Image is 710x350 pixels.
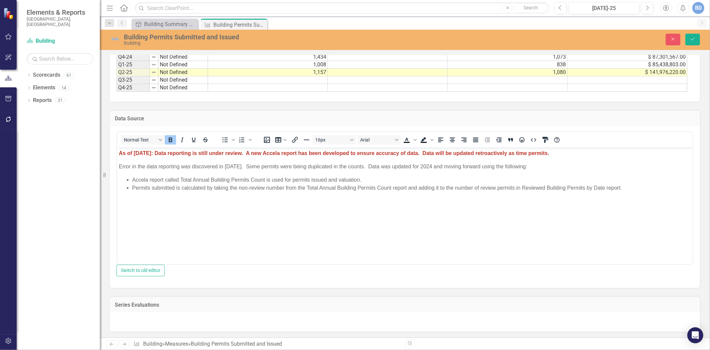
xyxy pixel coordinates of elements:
button: Justify [470,135,481,145]
button: Font size 16px [313,135,356,145]
button: Font Arial [357,135,401,145]
button: Block Normal Text [121,135,164,145]
td: 1,008 [208,61,328,69]
button: Insert image [261,135,273,145]
button: Horizontal line [301,135,312,145]
iframe: Rich Text Area [117,148,693,264]
div: Building Permits Submitted and Issued [191,341,282,347]
button: Switch to old editor [117,265,165,276]
a: Measures [165,341,188,347]
div: Bullet list [219,135,236,145]
img: 8DAGhfEEPCf229AAAAAElFTkSuQmCC [151,77,156,83]
div: Building Summary Report [144,20,196,28]
td: Q4-24 [117,53,150,61]
button: Align left [435,135,446,145]
span: Elements & Reports [27,8,93,16]
td: Q1-25 [117,61,150,69]
span: 16px [315,137,348,143]
button: Insert/edit link [289,135,301,145]
span: Normal Text [124,137,156,143]
button: BD [692,2,704,14]
img: 8DAGhfEEPCf229AAAAAElFTkSuQmCC [151,70,156,75]
div: Background color Black [418,135,435,145]
td: Not Defined [158,84,208,92]
input: Search ClearPoint... [135,2,549,14]
td: $ 87,301,567.00 [568,53,687,61]
div: Building Permits Submitted and Issued [124,33,442,41]
div: Building [124,41,442,46]
a: Elements [33,84,55,92]
td: 1,080 [448,69,568,76]
button: [DATE]-25 [569,2,639,14]
td: $ 141,976,220.00 [568,69,687,76]
img: ClearPoint Strategy [3,8,15,19]
button: Table [273,135,289,145]
span: Search [524,5,538,10]
td: Q3-25 [117,76,150,84]
a: Reports [33,97,52,104]
a: Building Summary Report [133,20,196,28]
button: Underline [188,135,199,145]
button: HTML Editor [528,135,539,145]
img: 8DAGhfEEPCf229AAAAAElFTkSuQmCC [151,85,156,90]
div: 61 [64,72,74,78]
td: 1,073 [448,53,568,61]
td: Not Defined [158,69,208,76]
td: 838 [448,61,568,69]
div: Building Permits Submitted and Issued [213,21,266,29]
img: 8DAGhfEEPCf229AAAAAElFTkSuQmCC [151,62,156,67]
button: CSS Editor [540,135,551,145]
div: 14 [59,85,69,91]
td: $ 85,438,803.00 [568,61,687,69]
img: 8DAGhfEEPCf229AAAAAElFTkSuQmCC [151,54,156,60]
button: Italic [176,135,188,145]
button: Strikethrough [200,135,211,145]
button: Bold [165,135,176,145]
td: Not Defined [158,76,208,84]
button: Search [514,3,548,13]
div: Text color Black [401,135,418,145]
button: Decrease indent [482,135,493,145]
td: 1,157 [208,69,328,76]
div: Numbered list [236,135,253,145]
div: Open Intercom Messenger [687,327,703,343]
span: Arial [360,137,393,143]
button: Align center [447,135,458,145]
button: Align right [458,135,470,145]
td: Not Defined [158,53,208,61]
a: Building [143,341,162,347]
td: Q2-25 [117,69,150,76]
h3: Data Source [115,116,695,122]
img: Not Defined [110,34,120,44]
button: Help [551,135,563,145]
td: Not Defined [158,61,208,69]
div: » » [133,340,400,348]
button: Emojis [517,135,528,145]
a: Building [27,37,93,45]
input: Search Below... [27,53,93,65]
div: [DATE]-25 [571,4,637,12]
button: Increase indent [493,135,505,145]
div: 21 [55,98,66,103]
h3: Series Evaluations [115,302,695,308]
a: Scorecards [33,71,60,79]
td: Q4-25 [117,84,150,92]
small: [GEOGRAPHIC_DATA], [GEOGRAPHIC_DATA] [27,16,93,27]
button: Blockquote [505,135,516,145]
td: 1,434 [208,53,328,61]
